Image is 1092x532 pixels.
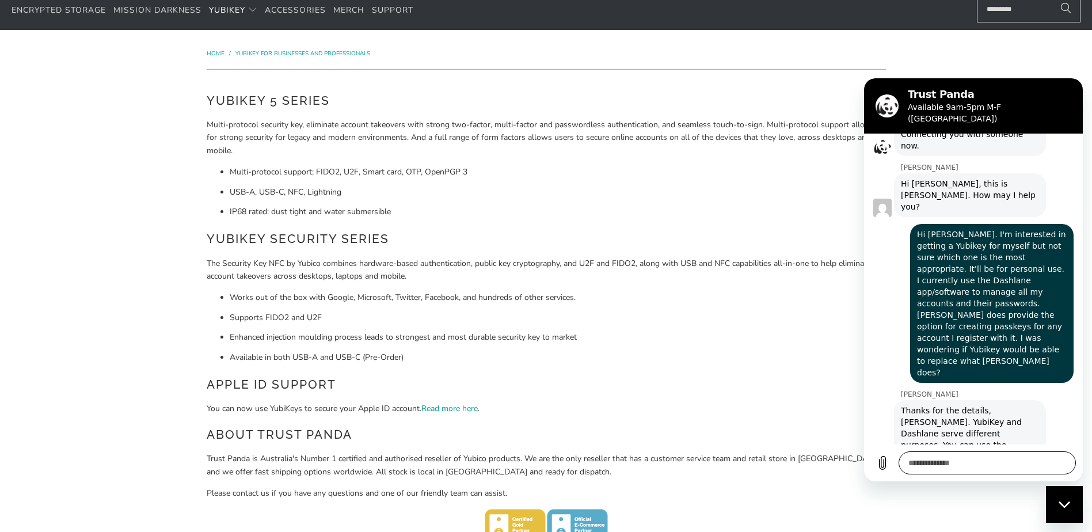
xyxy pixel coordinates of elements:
li: Supports FIDO2 and U2F [230,311,886,324]
span: Home [207,50,225,58]
p: Please contact us if you have any questions and one of our friendly team can assist. [207,487,886,500]
button: Upload file [7,373,30,396]
h2: Apple ID Support [207,375,886,394]
h2: About Trust Panda [207,425,886,444]
p: You can now use YubiKeys to secure your Apple ID account. . [207,402,886,415]
a: Read more here [421,403,478,414]
span: Accessories [265,5,326,16]
p: Multi-protocol security key, eliminate account takeovers with strong two-factor, multi-factor and... [207,119,886,157]
p: The Security Key NFC by Yubico combines hardware-based authentication, public key cryptography, a... [207,257,886,283]
p: Trust Panda is Australia's Number 1 certified and authorised reseller of Yubico products. We are ... [207,453,886,478]
span: Support [372,5,413,16]
span: Merch [333,5,364,16]
li: Multi-protocol support; FIDO2, U2F, Smart card, OTP, OpenPGP 3 [230,166,886,178]
h2: YubiKey 5 Series [207,92,886,110]
span: Encrypted Storage [12,5,106,16]
li: Enhanced injection moulding process leads to strongest and most durable security key to market [230,331,886,344]
span: YubiKey [209,5,245,16]
a: YubiKey for Businesses and Professionals [235,50,370,58]
span: Thanks for the details, [PERSON_NAME]. YubiKey and Dashlane serve different purposes. You can use... [37,326,175,407]
li: Works out of the box with Google, Microsoft, Twitter, Facebook, and hundreds of other services. [230,291,886,304]
li: IP68 rated: dust tight and water submersible [230,206,886,218]
li: Available in both USB-A and USB-C (Pre-Order) [230,351,886,364]
span: Mission Darkness [113,5,201,16]
iframe: Messaging window [864,78,1083,481]
h2: YubiKey Security Series [207,230,886,248]
iframe: Button to launch messaging window, conversation in progress [1046,486,1083,523]
span: / [229,50,231,58]
a: Home [207,50,226,58]
li: USB-A, USB-C, NFC, Lightning [230,186,886,199]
